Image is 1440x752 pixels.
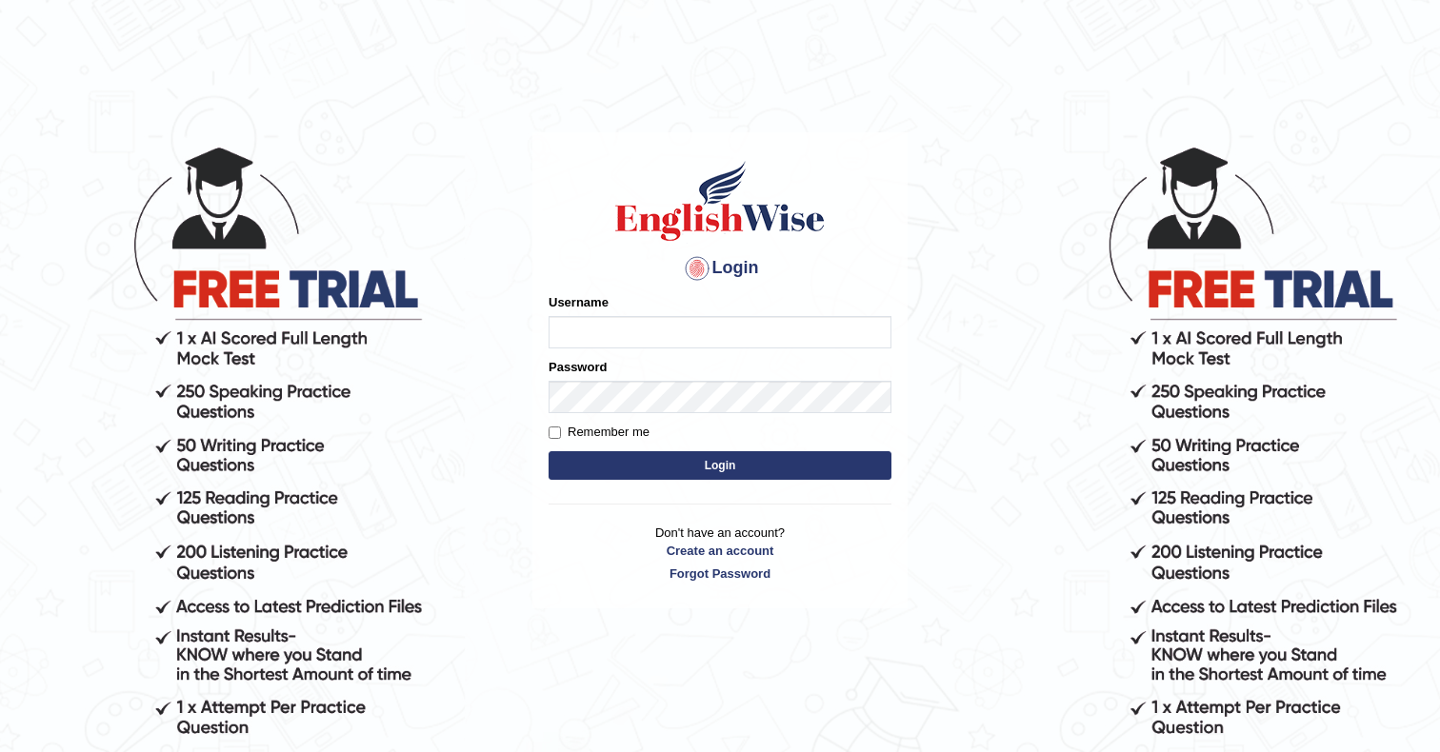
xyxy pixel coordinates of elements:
[549,253,891,284] h4: Login
[549,564,891,583] a: Forgot Password
[549,358,607,376] label: Password
[549,293,609,311] label: Username
[549,426,561,439] input: Remember me
[611,158,829,244] img: Logo of English Wise sign in for intelligent practice with AI
[549,524,891,583] p: Don't have an account?
[549,423,650,442] label: Remember me
[549,451,891,480] button: Login
[549,542,891,560] a: Create an account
